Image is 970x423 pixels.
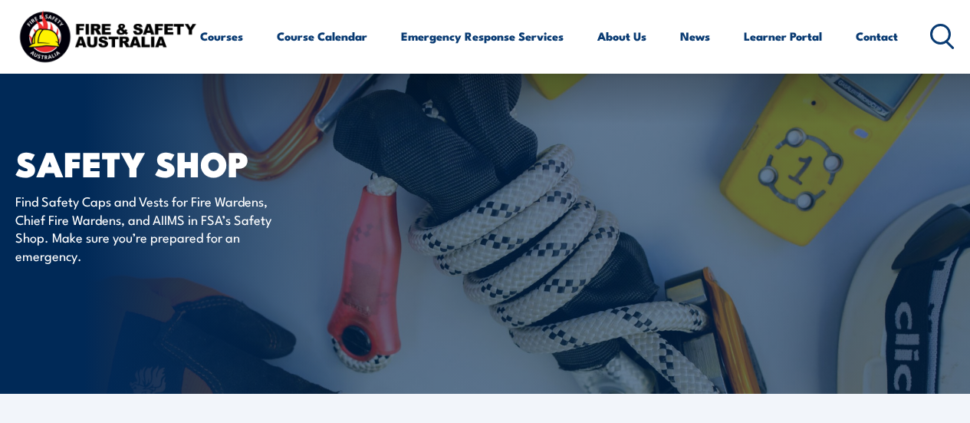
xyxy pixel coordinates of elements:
p: Find Safety Caps and Vests for Fire Wardens, Chief Fire Wardens, and AIIMS in FSA’s Safety Shop. ... [15,192,295,264]
a: Courses [200,18,243,55]
a: Course Calendar [277,18,367,55]
a: Contact [856,18,898,55]
a: About Us [597,18,646,55]
a: Learner Portal [744,18,822,55]
a: News [680,18,710,55]
h1: SAFETY SHOP [15,147,394,177]
a: Emergency Response Services [401,18,564,55]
